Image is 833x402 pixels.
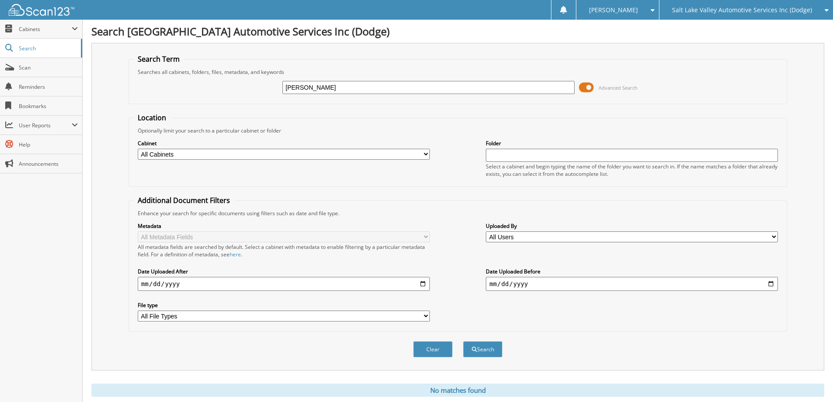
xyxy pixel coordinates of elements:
[133,54,184,64] legend: Search Term
[138,140,430,147] label: Cabinet
[19,141,78,148] span: Help
[19,83,78,91] span: Reminders
[672,7,812,13] span: Salt Lake Valley Automotive Services Inc (Dodge)
[463,341,502,357] button: Search
[133,196,234,205] legend: Additional Document Filters
[19,45,77,52] span: Search
[789,360,833,402] iframe: Chat Widget
[599,84,638,91] span: Advanced Search
[91,384,824,397] div: No matches found
[138,243,430,258] div: All metadata fields are searched by default. Select a cabinet with metadata to enable filtering b...
[19,122,72,129] span: User Reports
[486,222,778,230] label: Uploaded By
[91,24,824,38] h1: Search [GEOGRAPHIC_DATA] Automotive Services Inc (Dodge)
[486,140,778,147] label: Folder
[19,25,72,33] span: Cabinets
[138,301,430,309] label: File type
[19,160,78,168] span: Announcements
[138,268,430,275] label: Date Uploaded After
[138,222,430,230] label: Metadata
[19,102,78,110] span: Bookmarks
[133,210,782,217] div: Enhance your search for specific documents using filters such as date and file type.
[486,163,778,178] div: Select a cabinet and begin typing the name of the folder you want to search in. If the name match...
[589,7,638,13] span: [PERSON_NAME]
[133,68,782,76] div: Searches all cabinets, folders, files, metadata, and keywords
[133,127,782,134] div: Optionally limit your search to a particular cabinet or folder
[9,4,74,16] img: scan123-logo-white.svg
[230,251,241,258] a: here
[486,268,778,275] label: Date Uploaded Before
[19,64,78,71] span: Scan
[138,277,430,291] input: start
[413,341,453,357] button: Clear
[133,113,171,122] legend: Location
[486,277,778,291] input: end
